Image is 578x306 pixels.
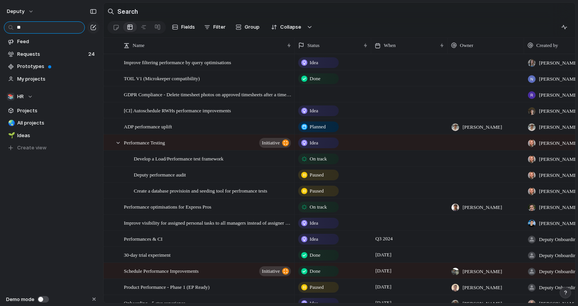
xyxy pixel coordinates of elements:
span: Projects [17,107,97,115]
span: Demo mode [6,296,34,303]
h2: Search [117,7,138,16]
span: 24 [88,50,96,58]
a: Projects [4,105,99,117]
button: Group [232,21,263,33]
span: [PERSON_NAME] [463,204,502,211]
a: 🌱Ideas [4,130,99,141]
span: Planned [310,123,326,131]
span: ADP performance uplift [124,122,172,131]
a: 🌏All projects [4,117,99,129]
span: Done [310,267,320,275]
span: Q3 2024 [373,234,395,243]
span: Paused [310,187,324,195]
span: Idea [310,107,318,115]
span: Done [310,251,320,259]
button: initiative [259,138,291,148]
span: Paused [310,283,324,291]
span: Idea [310,219,318,227]
span: Collapse [280,23,301,31]
a: Prototypes [4,61,99,72]
span: Deputy performance audit [134,170,186,179]
a: Requests24 [4,49,99,60]
span: Created by [536,42,558,49]
span: [PERSON_NAME] [463,284,502,291]
span: Improve filtering performance by query optimisations [124,58,231,66]
span: 30-day trial experiment [124,250,170,259]
button: Collapse [266,21,305,33]
span: Performances & CI [124,234,162,243]
span: My projects [17,75,97,83]
button: Fields [169,21,198,33]
span: Feed [17,38,97,45]
span: Ideas [17,132,97,139]
span: Create a database provisioin and seeding tool for perfromance tests [134,186,267,195]
button: deputy [3,5,38,18]
span: Status [307,42,320,49]
div: 🌏 [8,119,13,128]
span: initiative [262,266,280,277]
span: GDPR Compliance - Delete timesheet photos on approved timesheets after a time period [124,90,292,99]
span: Performance Testing [124,138,165,147]
span: [DATE] [373,266,393,275]
span: [PERSON_NAME] [463,268,502,275]
span: Fields [181,23,195,31]
span: [DATE] [373,250,393,259]
button: 📚HR [4,91,99,102]
span: When [384,42,396,49]
span: Create view [17,144,47,152]
span: All projects [17,119,97,127]
button: Filter [201,21,229,33]
div: 📚 [7,93,15,100]
span: TOIL V1 (Microkeeper compatibility) [124,74,200,83]
span: Schedule Performance Improvements [124,266,199,275]
button: initiative [259,266,291,276]
button: 🌏 [7,119,15,127]
span: initiative [262,138,280,148]
span: Group [245,23,260,31]
span: On track [310,203,327,211]
span: [PERSON_NAME] [463,123,502,131]
span: Idea [310,59,318,66]
span: Performance optimisations for Express Pros [124,202,211,211]
span: HR [17,93,24,100]
span: Idea [310,139,318,147]
span: [DATE] [373,282,393,291]
span: Requests [17,50,86,58]
span: Improve visibility for assigned personal tasks to all managers instead of assigner only [124,218,292,227]
span: Filter [213,23,226,31]
button: Create view [4,142,99,154]
span: Owner [460,42,473,49]
span: Done [310,75,320,83]
span: deputy [7,8,24,15]
span: Idea [310,235,318,243]
a: My projects [4,73,99,85]
div: 🌱 [8,131,13,140]
span: On track [310,155,327,163]
span: Prototypes [17,63,97,70]
span: Name [133,42,144,49]
button: 🌱 [7,132,15,139]
span: Develop a Load/Performance test framework [134,154,224,163]
a: Feed [4,36,99,47]
span: [CI] Autoschedule RWHs performance improvements [124,106,231,115]
span: Product Performance - Phase 1 (EP Ready) [124,282,209,291]
span: Paused [310,171,324,179]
